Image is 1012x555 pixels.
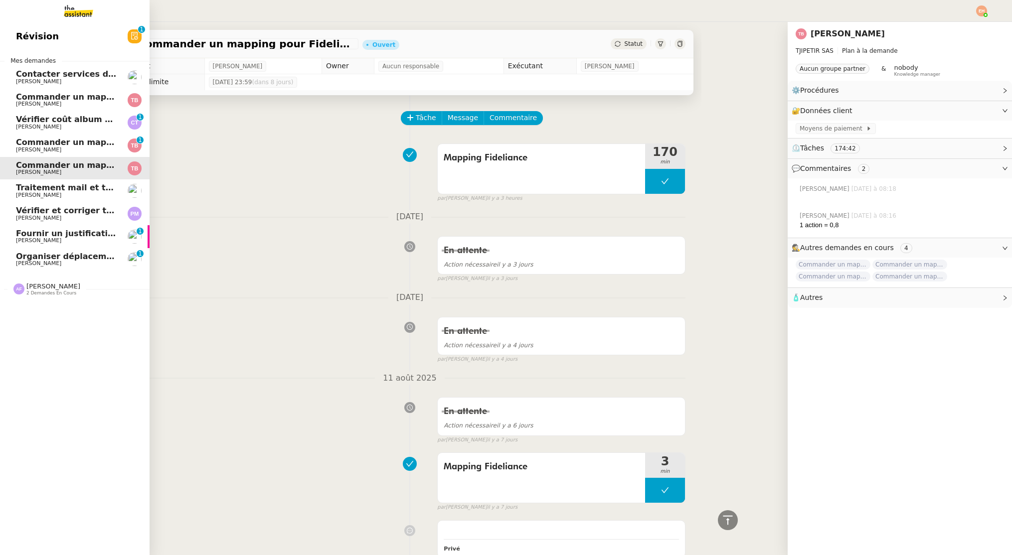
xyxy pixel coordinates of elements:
[437,503,517,512] small: [PERSON_NAME]
[796,47,834,54] span: TJIPETIR SAS
[322,58,374,74] td: Owner
[851,211,898,220] span: [DATE] à 08:16
[800,211,851,220] span: [PERSON_NAME]
[792,244,916,252] span: 🕵️
[894,72,940,77] span: Knowledge manager
[444,261,497,268] span: Action nécessaire
[444,407,487,416] span: En attente
[128,93,142,107] img: svg
[442,111,484,125] button: Message
[138,228,142,237] p: 1
[16,229,157,238] span: Fournir un justificatif de travail
[796,272,870,281] span: Commander un mapping pour Compta [GEOGRAPHIC_DATA]
[444,327,487,336] span: En attente
[811,29,885,38] a: [PERSON_NAME]
[416,112,436,124] span: Tâche
[137,228,144,235] nz-badge-sup: 1
[800,244,894,252] span: Autres demandes en cours
[128,230,142,244] img: users%2F0v3yA2ZOZBYwPN7V38GNVTYjOQj1%2Favatar%2Fa58eb41e-cbb7-4128-9131-87038ae72dcb
[437,194,446,203] span: par
[490,112,537,124] span: Commentaire
[388,291,431,304] span: [DATE]
[16,138,180,147] span: Commander un mapping pour Afigec
[437,436,446,444] span: par
[872,272,947,281] span: Commander un mapping pour [PERSON_NAME]
[444,422,497,429] span: Action nécessaire
[645,455,685,467] span: 3
[128,252,142,266] img: users%2FtFhOaBya8rNVU5KG7br7ns1BCvi2%2Favatar%2Faa8c47da-ee6c-4101-9e7d-730f2e64f978
[138,39,354,49] span: Commander un mapping pour Fideliance
[137,250,144,257] nz-badge-sup: 1
[487,436,517,444] span: il y a 7 jours
[401,111,442,125] button: Tâche
[26,290,76,296] span: 2 demandes en cours
[138,26,145,33] nz-badge-sup: 1
[800,220,1004,230] div: 1 action = 0,8
[137,114,144,121] nz-badge-sup: 1
[372,42,395,48] div: Ouvert
[800,124,866,134] span: Moyens de paiement
[16,237,61,244] span: [PERSON_NAME]
[16,260,61,267] span: [PERSON_NAME]
[444,246,487,255] span: En attente
[16,252,226,261] span: Organiser déplacement à [GEOGRAPHIC_DATA]
[645,146,685,158] span: 170
[437,503,446,512] span: par
[894,64,918,71] span: nobody
[894,64,940,77] app-user-label: Knowledge manager
[800,164,851,172] span: Commentaires
[126,58,204,74] td: Client
[16,29,59,44] span: Révision
[858,164,870,174] nz-tag: 2
[437,275,517,283] small: [PERSON_NAME]
[16,78,61,85] span: [PERSON_NAME]
[444,459,639,474] span: Mapping Fideliance
[16,101,61,107] span: [PERSON_NAME]
[444,546,460,552] b: Privé
[128,139,142,152] img: svg
[16,183,166,192] span: Traitement mail et tri PC - [DATE]
[487,503,517,512] span: il y a 7 jours
[138,114,142,123] p: 1
[388,210,431,224] span: [DATE]
[128,184,142,198] img: users%2F0v3yA2ZOZBYwPN7V38GNVTYjOQj1%2Favatar%2Fa58eb41e-cbb7-4128-9131-87038ae72dcb
[624,40,643,47] span: Statut
[444,342,497,349] span: Action nécessaire
[128,116,142,130] img: svg
[900,243,912,253] nz-tag: 4
[792,85,843,96] span: ⚙️
[788,81,1012,100] div: ⚙️Procédures
[448,112,478,124] span: Message
[437,355,517,364] small: [PERSON_NAME]
[788,238,1012,258] div: 🕵️Autres demandes en cours 4
[437,275,446,283] span: par
[13,283,24,294] img: svg
[4,56,62,66] span: Mes demandes
[444,342,533,349] span: il y a 4 jours
[788,288,1012,307] div: 🧴Autres
[788,139,1012,158] div: ⏲️Tâches 174:42
[382,61,439,71] span: Aucun responsable
[16,124,61,130] span: [PERSON_NAME]
[375,372,444,385] span: 11 août 2025
[213,61,263,71] span: [PERSON_NAME]
[16,92,170,102] span: Commander un mapping pour ACF
[796,260,870,270] span: Commander un mapping pour ACF
[16,192,61,198] span: [PERSON_NAME]
[800,107,852,115] span: Données client
[16,169,61,175] span: [PERSON_NAME]
[792,144,868,152] span: ⏲️
[138,137,142,145] p: 1
[796,64,869,74] nz-tag: Aucun groupe partner
[26,282,80,290] span: [PERSON_NAME]
[444,150,639,165] span: Mapping Fideliance
[126,74,204,90] td: Date limite
[792,293,823,301] span: 🧴
[437,194,522,203] small: [PERSON_NAME]
[137,137,144,143] nz-badge-sup: 1
[213,77,294,87] span: [DATE] 23:59
[800,293,823,301] span: Autres
[140,26,144,35] p: 1
[16,160,198,170] span: Commander un mapping pour Fideliance
[138,250,142,259] p: 1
